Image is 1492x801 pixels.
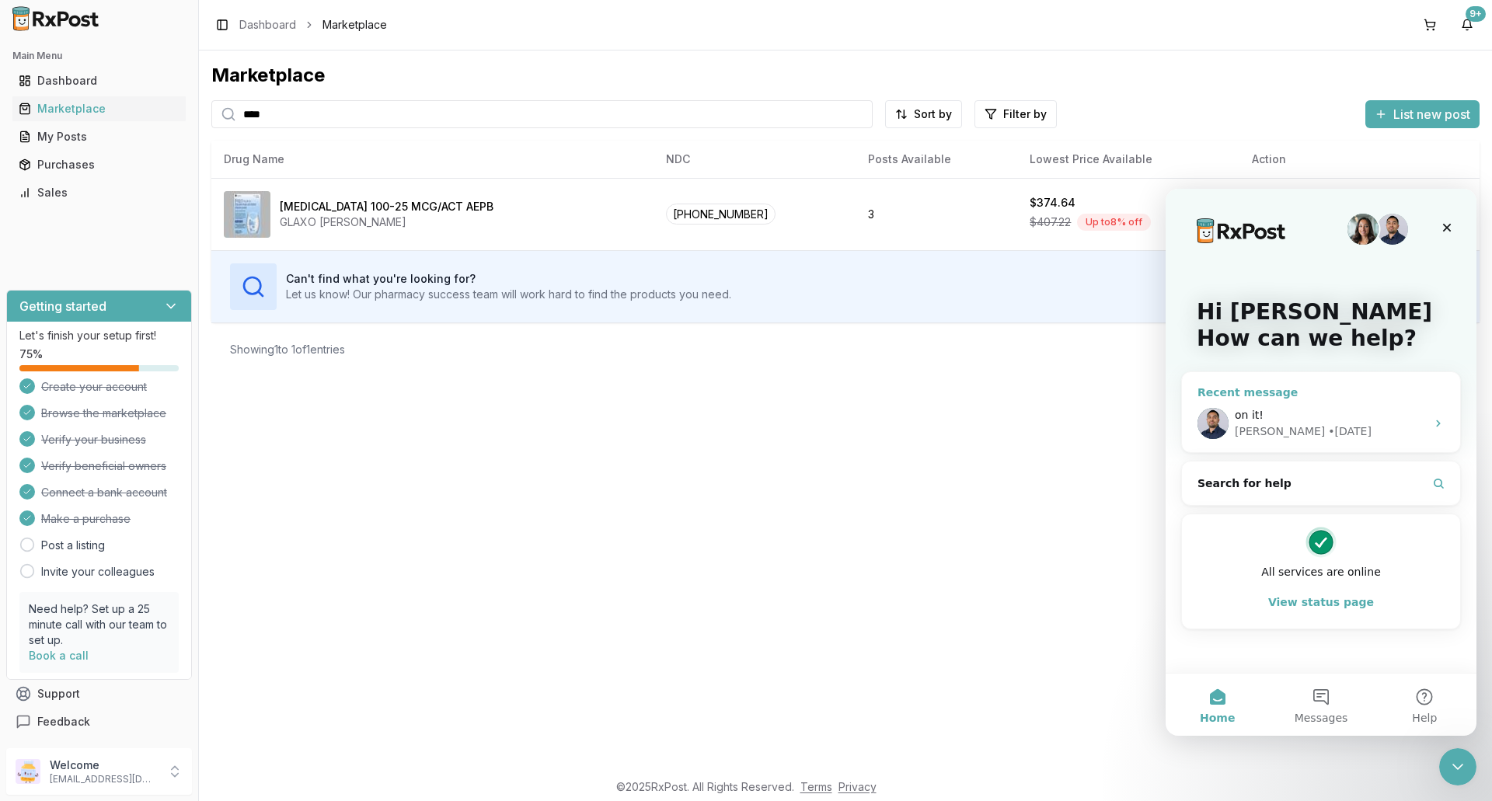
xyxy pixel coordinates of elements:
[1365,108,1480,124] a: List new post
[1166,189,1476,736] iframe: Intercom live chat
[914,106,952,122] span: Sort by
[654,141,856,178] th: NDC
[12,123,186,151] a: My Posts
[211,141,654,178] th: Drug Name
[41,406,166,421] span: Browse the marketplace
[1077,214,1151,231] div: Up to 8 % off
[1365,100,1480,128] button: List new post
[322,17,387,33] span: Marketplace
[19,101,180,117] div: Marketplace
[1466,6,1486,22] div: 9+
[838,780,877,793] a: Privacy
[239,17,296,33] a: Dashboard
[211,63,1480,88] div: Marketplace
[1455,12,1480,37] button: 9+
[41,379,147,395] span: Create your account
[6,96,192,121] button: Marketplace
[885,100,962,128] button: Sort by
[41,485,167,500] span: Connect a bank account
[1030,214,1071,230] span: $407.22
[800,780,832,793] a: Terms
[41,432,146,448] span: Verify your business
[37,714,90,730] span: Feedback
[280,214,493,230] div: GLAXO [PERSON_NAME]
[6,708,192,736] button: Feedback
[856,178,1018,250] td: 3
[12,50,186,62] h2: Main Menu
[41,538,105,553] a: Post a listing
[856,141,1018,178] th: Posts Available
[12,151,186,179] a: Purchases
[6,180,192,205] button: Sales
[16,759,40,784] img: User avatar
[6,680,192,708] button: Support
[19,185,180,200] div: Sales
[41,458,166,474] span: Verify beneficial owners
[286,287,731,302] p: Let us know! Our pharmacy success team will work hard to find the products you need.
[19,157,180,172] div: Purchases
[6,68,192,93] button: Dashboard
[6,152,192,177] button: Purchases
[1017,141,1239,178] th: Lowest Price Available
[1439,748,1476,785] iframe: Intercom live chat
[6,124,192,149] button: My Posts
[12,67,186,95] a: Dashboard
[239,17,387,33] nav: breadcrumb
[280,199,493,214] div: [MEDICAL_DATA] 100-25 MCG/ACT AEPB
[12,95,186,123] a: Marketplace
[19,328,179,343] p: Let's finish your setup first!
[6,6,106,31] img: RxPost Logo
[1239,141,1480,178] th: Action
[29,601,169,648] p: Need help? Set up a 25 minute call with our team to set up.
[19,129,180,145] div: My Posts
[1003,106,1047,122] span: Filter by
[19,297,106,315] h3: Getting started
[1030,195,1075,211] div: $374.64
[50,773,158,785] p: [EMAIL_ADDRESS][DOMAIN_NAME]
[224,191,270,238] img: Breo Ellipta 100-25 MCG/ACT AEPB
[19,73,180,89] div: Dashboard
[41,564,155,580] a: Invite your colleagues
[19,347,43,362] span: 75 %
[1393,105,1470,124] span: List new post
[29,649,89,662] a: Book a call
[974,100,1057,128] button: Filter by
[41,511,131,527] span: Make a purchase
[12,179,186,207] a: Sales
[666,204,776,225] span: [PHONE_NUMBER]
[286,271,731,287] h3: Can't find what you're looking for?
[50,757,158,773] p: Welcome
[230,342,345,357] div: Showing 1 to 1 of 1 entries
